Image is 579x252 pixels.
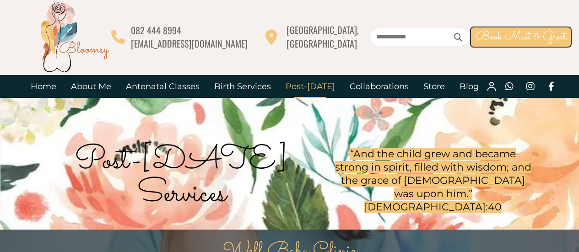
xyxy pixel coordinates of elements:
[452,75,486,98] a: Blog
[38,0,111,74] img: Bloomsy
[75,137,288,218] span: Post-[DATE] Services
[470,27,572,48] a: Book Meet & Greet
[131,37,248,50] span: [EMAIL_ADDRESS][DOMAIN_NAME]
[476,28,566,46] span: Book Meet & Greet
[278,75,342,98] a: Post-[DATE]
[131,23,181,37] span: 082 444 8994
[416,75,452,98] a: Store
[364,201,502,213] span: [DEMOGRAPHIC_DATA]:40
[119,75,207,98] a: Antenatal Classes
[207,75,278,98] a: Birth Services
[64,75,119,98] a: About Me
[23,75,64,98] a: Home
[342,75,416,98] a: Collaborations
[287,37,357,50] span: [GEOGRAPHIC_DATA]
[287,23,359,37] span: [GEOGRAPHIC_DATA],
[335,148,531,199] span: “And the child grew and became strong in spirit, filled with wisdom; and the grace of [DEMOGRAPHI...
